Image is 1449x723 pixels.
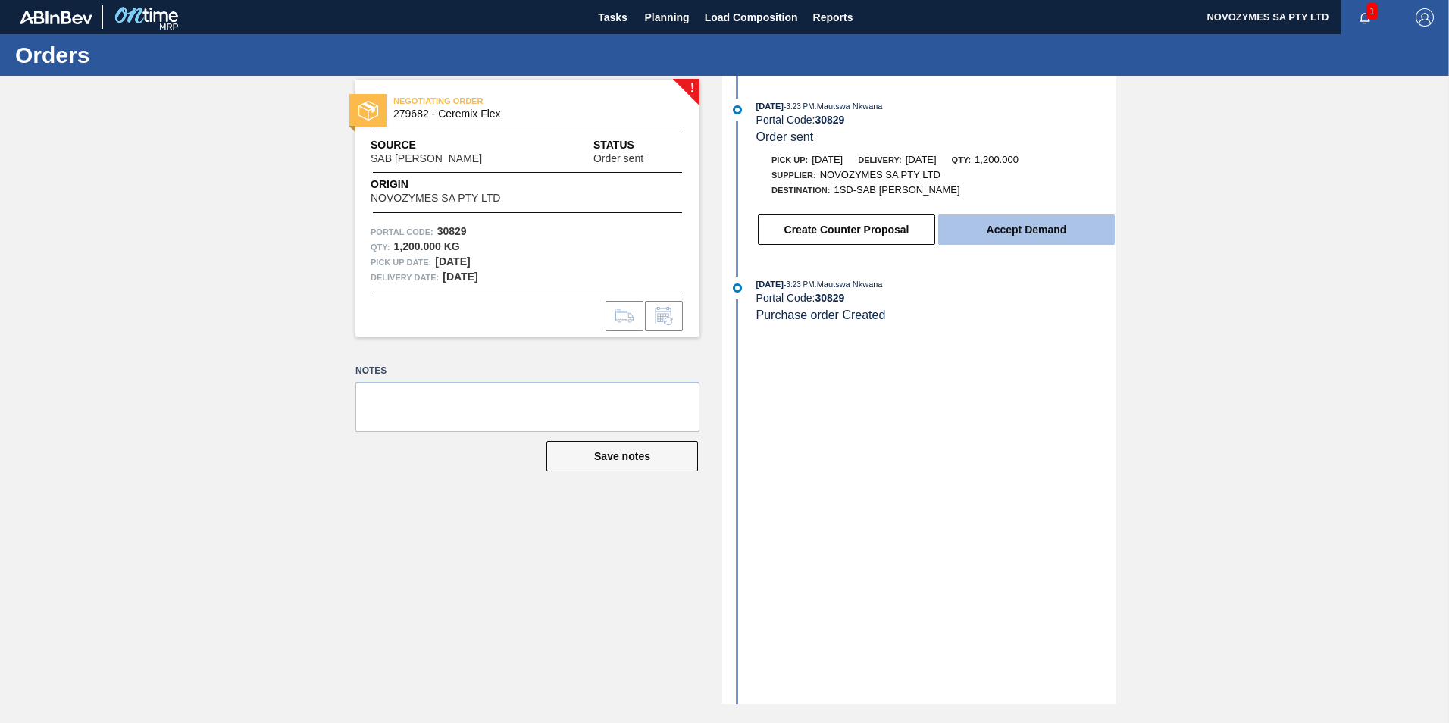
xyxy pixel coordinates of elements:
[815,102,883,111] span: : Mautswa Nkwana
[815,114,844,126] strong: 30829
[645,301,683,331] div: Inform order change
[820,169,940,180] span: NOVOZYMES SA PTY LTD
[443,271,477,283] strong: [DATE]
[758,214,935,245] button: Create Counter Proposal
[393,240,459,252] strong: 1,200.000 KG
[938,214,1115,245] button: Accept Demand
[393,93,606,108] span: NEGOTIATING ORDER
[371,255,431,270] span: Pick up Date:
[1416,8,1434,27] img: Logout
[1366,3,1378,20] span: 1
[784,280,815,289] span: - 3:23 PM
[371,224,433,239] span: Portal Code:
[815,292,844,304] strong: 30829
[705,8,798,27] span: Load Composition
[593,137,684,153] span: Status
[546,441,698,471] button: Save notes
[371,239,390,255] span: Qty :
[952,155,971,164] span: Qty:
[756,292,1116,304] div: Portal Code:
[756,308,886,321] span: Purchase order Created
[371,153,482,164] span: SAB [PERSON_NAME]
[437,225,467,237] strong: 30829
[906,154,937,165] span: [DATE]
[596,8,630,27] span: Tasks
[358,101,378,121] img: status
[771,171,816,180] span: Supplier:
[771,186,830,195] span: Destination:
[975,154,1019,165] span: 1,200.000
[1341,7,1389,28] button: Notifications
[371,270,439,285] span: Delivery Date:
[815,280,883,289] span: : Mautswa Nkwana
[834,184,959,196] span: 1SD-SAB [PERSON_NAME]
[733,283,742,293] img: atual
[355,360,699,382] label: Notes
[371,192,500,204] span: NOVOZYMES SA PTY LTD
[645,8,690,27] span: Planning
[15,46,284,64] h1: Orders
[784,102,815,111] span: - 3:23 PM
[20,11,92,24] img: TNhmsLtSVTkK8tSr43FrP2fwEKptu5GPRR3wAAAABJRU5ErkJggg==
[756,102,784,111] span: [DATE]
[771,155,808,164] span: Pick up:
[756,114,1116,126] div: Portal Code:
[756,280,784,289] span: [DATE]
[371,137,527,153] span: Source
[435,255,470,268] strong: [DATE]
[371,177,538,192] span: Origin
[813,8,853,27] span: Reports
[858,155,901,164] span: Delivery:
[393,108,668,120] span: 279682 - Ceremix Flex
[593,153,643,164] span: Order sent
[733,105,742,114] img: atual
[606,301,643,331] div: Go to Load Composition
[812,154,843,165] span: [DATE]
[756,130,814,143] span: Order sent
